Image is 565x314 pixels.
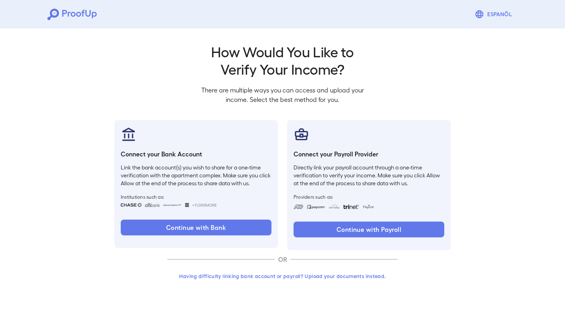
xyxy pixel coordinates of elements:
img: wellsfargo.svg [185,203,189,207]
button: Having difficulty linking bank account or payroll? Upload your documents instead. [167,269,398,283]
span: +11,000 More [192,202,217,208]
img: workday.svg [329,205,340,209]
p: OR [275,255,290,264]
button: Espanõl [471,6,518,22]
img: citibank.svg [145,203,160,207]
img: bankAccount.svg [121,126,137,142]
h2: How Would You Like to Verify Your Income? [195,43,370,77]
img: chase.svg [121,203,142,207]
p: Directly link your payroll account through a one-time verification to verify your income. Make su... [294,164,444,187]
h6: Connect your Bank Account [121,149,271,159]
img: adp.svg [294,205,303,209]
p: Link the bank account(s) you wish to share for a one-time verification with the apartment complex... [121,164,271,187]
h6: Connect your Payroll Provider [294,149,444,159]
span: Providers such as: [294,194,444,200]
img: trinet.svg [343,205,359,209]
img: paycon.svg [362,205,374,209]
img: bankOfAmerica.svg [163,203,182,207]
button: Continue with Bank [121,220,271,235]
span: Institutions such as: [121,194,271,200]
p: There are multiple ways you can access and upload your income. Select the best method for you. [195,85,370,104]
button: Continue with Payroll [294,222,444,237]
img: payrollProvider.svg [294,126,309,142]
img: paycom.svg [307,205,326,209]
